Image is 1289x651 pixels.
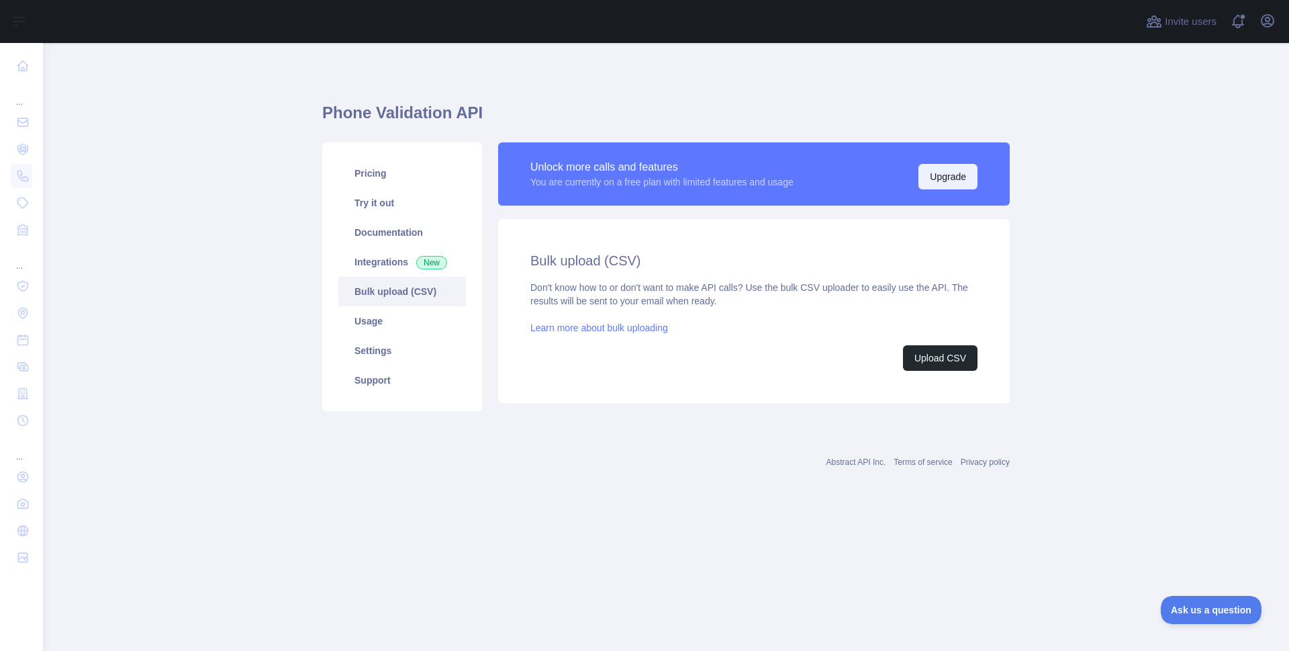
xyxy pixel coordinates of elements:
[338,218,466,247] a: Documentation
[1165,14,1216,30] span: Invite users
[1143,11,1219,32] button: Invite users
[1161,596,1262,624] iframe: Toggle Customer Support
[338,159,466,188] a: Pricing
[826,458,886,467] a: Abstract API Inc.
[918,164,977,189] button: Upgrade
[530,251,977,270] h2: Bulk upload (CSV)
[903,345,977,371] button: Upload CSV
[338,247,466,277] a: Integrations New
[11,245,32,271] div: ...
[338,306,466,336] a: Usage
[11,435,32,462] div: ...
[416,256,447,269] span: New
[322,102,1010,134] h1: Phone Validation API
[894,458,952,467] a: Terms of service
[530,175,794,189] div: You are currently on a free plan with limited features and usage
[338,365,466,395] a: Support
[11,81,32,107] div: ...
[530,322,668,333] a: Learn more about bulk uploading
[530,159,794,175] div: Unlock more calls and features
[338,188,466,218] a: Try it out
[338,336,466,365] a: Settings
[530,281,977,371] div: Don't know how to or don't want to make API calls? Use the bulk CSV uploader to easily use the AP...
[961,458,1010,467] a: Privacy policy
[338,277,466,306] a: Bulk upload (CSV)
